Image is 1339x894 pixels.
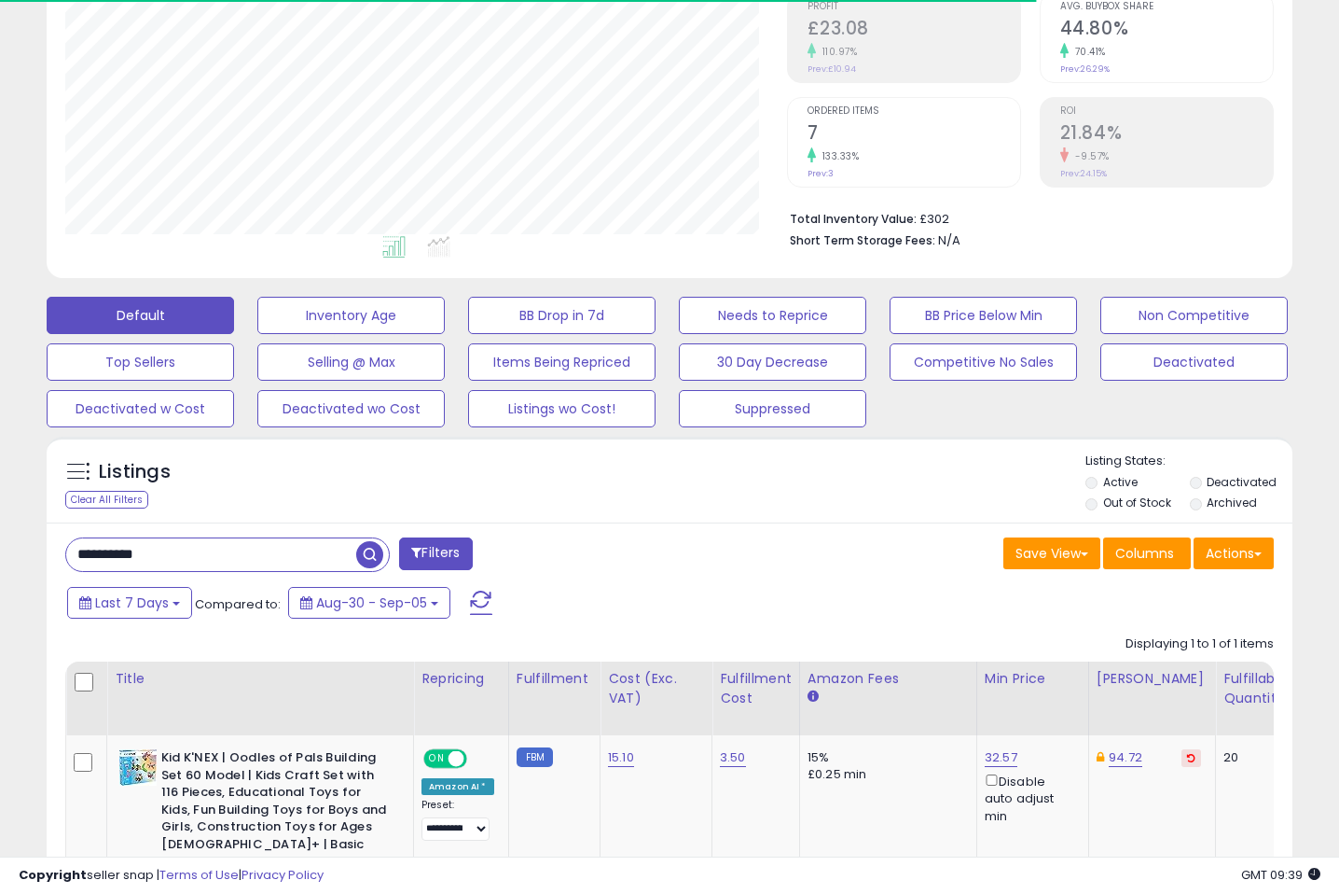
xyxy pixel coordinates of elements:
div: Cost (Exc. VAT) [608,669,704,708]
small: Prev: £10.94 [808,63,856,75]
a: Privacy Policy [242,866,324,884]
small: 70.41% [1069,45,1106,59]
h5: Listings [99,459,171,485]
button: Default [47,297,234,334]
span: OFF [464,751,494,767]
a: 94.72 [1109,748,1142,767]
button: Selling @ Max [257,343,445,381]
small: -9.57% [1069,149,1110,163]
span: Ordered Items [808,106,1020,117]
button: Aug-30 - Sep-05 [288,587,450,619]
div: Disable auto adjust min [985,771,1074,825]
div: Preset: [421,799,494,841]
h2: £23.08 [808,18,1020,43]
span: Avg. Buybox Share [1060,2,1273,12]
li: £302 [790,206,1261,229]
button: Last 7 Days [67,587,192,619]
button: Inventory Age [257,297,445,334]
label: Archived [1207,495,1257,510]
button: BB Drop in 7d [468,297,656,334]
small: Prev: 26.29% [1060,63,1110,75]
small: FBM [517,747,553,767]
h2: 44.80% [1060,18,1273,43]
h2: 7 [808,122,1020,147]
small: Amazon Fees. [808,689,819,705]
button: Actions [1194,538,1274,569]
span: Last 7 Days [95,594,169,612]
a: 3.50 [720,748,746,767]
label: Deactivated [1207,474,1277,490]
button: Top Sellers [47,343,234,381]
span: 2025-09-13 09:39 GMT [1241,866,1320,884]
p: Listing States: [1085,453,1292,470]
div: Fulfillment Cost [720,669,792,708]
div: Fulfillable Quantity [1223,669,1288,708]
a: 32.57 [985,748,1017,767]
span: Profit [808,2,1020,12]
label: Active [1103,474,1138,490]
b: Short Term Storage Fees: [790,232,935,248]
button: Filters [399,538,472,570]
span: Columns [1115,544,1174,563]
div: Title [115,669,406,689]
div: Clear All Filters [65,491,148,509]
button: BB Price Below Min [890,297,1077,334]
a: 15.10 [608,748,634,767]
button: Deactivated w Cost [47,390,234,427]
div: Repricing [421,669,501,689]
span: ROI [1060,106,1273,117]
button: 30 Day Decrease [679,343,866,381]
small: Prev: 3 [808,168,834,179]
a: Terms of Use [159,866,239,884]
span: ON [425,751,449,767]
button: Non Competitive [1100,297,1288,334]
div: £0.25 min [808,766,962,783]
span: Compared to: [195,595,281,613]
div: 15% [808,749,962,766]
img: 61e5CfdbHoL._SL40_.jpg [119,749,157,786]
b: Total Inventory Value: [790,211,917,227]
button: Listings wo Cost! [468,390,656,427]
div: seller snap | | [19,867,324,885]
div: Amazon AI * [421,778,494,795]
div: [PERSON_NAME] [1097,669,1208,689]
small: 110.97% [816,45,858,59]
div: Min Price [985,669,1081,689]
label: Out of Stock [1103,495,1171,510]
span: N/A [938,231,960,249]
div: Fulfillment [517,669,592,689]
button: Suppressed [679,390,866,427]
button: Deactivated [1100,343,1288,381]
h2: 21.84% [1060,122,1273,147]
span: Aug-30 - Sep-05 [316,594,427,612]
small: Prev: 24.15% [1060,168,1107,179]
button: Needs to Reprice [679,297,866,334]
button: Deactivated wo Cost [257,390,445,427]
button: Competitive No Sales [890,343,1077,381]
button: Save View [1003,538,1100,569]
button: Items Being Repriced [468,343,656,381]
div: Displaying 1 to 1 of 1 items [1125,636,1274,653]
div: 20 [1223,749,1281,766]
div: Amazon Fees [808,669,969,689]
strong: Copyright [19,866,87,884]
b: Kid K'NEX | Oodles of Pals Building Set 60 Model | Kids Craft Set with 116 Pieces, Educational To... [161,749,388,875]
small: 133.33% [816,149,860,163]
button: Columns [1103,538,1191,569]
